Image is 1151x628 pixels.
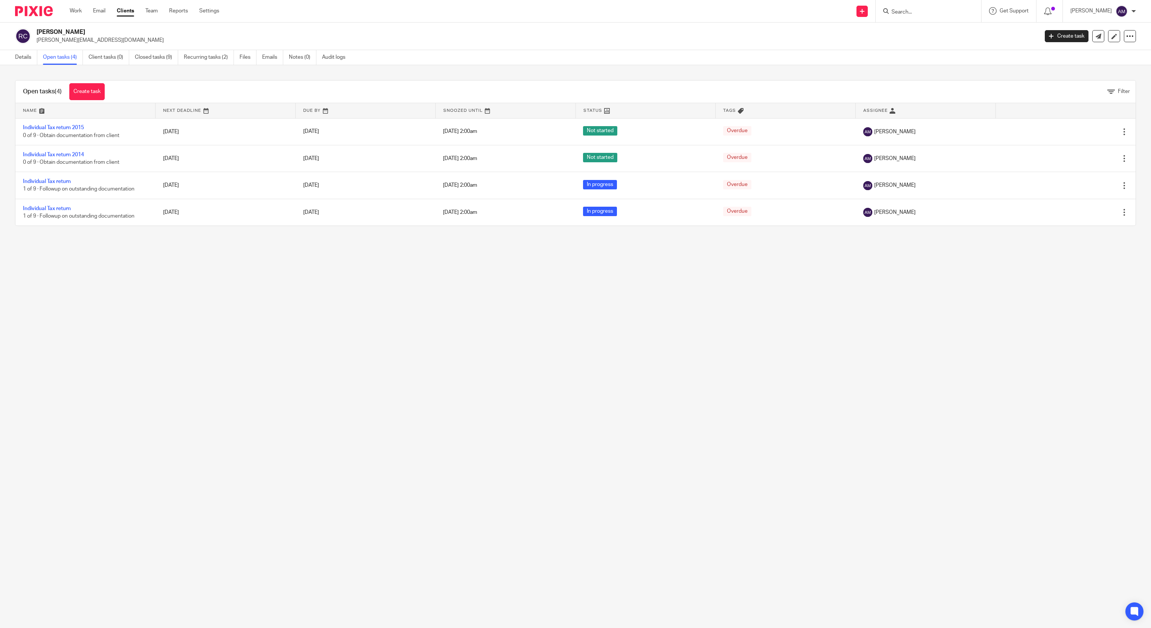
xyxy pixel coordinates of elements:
[303,156,319,161] span: [DATE]
[23,179,71,184] a: Individual Tax return
[156,145,296,172] td: [DATE]
[723,108,736,113] span: Tags
[23,88,62,96] h1: Open tasks
[23,152,84,157] a: Individual Tax return 2014
[874,181,916,189] span: [PERSON_NAME]
[583,126,617,136] span: Not started
[43,50,83,65] a: Open tasks (4)
[15,50,37,65] a: Details
[289,50,316,65] a: Notes (0)
[583,207,617,216] span: In progress
[23,160,119,165] span: 0 of 9 · Obtain documentation from client
[89,50,129,65] a: Client tasks (0)
[199,7,219,15] a: Settings
[156,172,296,199] td: [DATE]
[303,129,319,134] span: [DATE]
[240,50,256,65] a: Files
[322,50,351,65] a: Audit logs
[23,206,71,211] a: Individual Tax return
[583,108,602,113] span: Status
[891,9,959,16] input: Search
[443,183,477,188] span: [DATE] 2:00am
[156,199,296,226] td: [DATE]
[443,210,477,215] span: [DATE] 2:00am
[23,213,134,219] span: 1 of 9 · Followup on outstanding documentation
[303,210,319,215] span: [DATE]
[145,7,158,15] a: Team
[15,6,53,16] img: Pixie
[874,155,916,162] span: [PERSON_NAME]
[723,153,751,162] span: Overdue
[37,28,834,36] h2: [PERSON_NAME]
[70,7,82,15] a: Work
[169,7,188,15] a: Reports
[303,183,319,188] span: [DATE]
[135,50,178,65] a: Closed tasks (9)
[1000,8,1029,14] span: Get Support
[874,209,916,216] span: [PERSON_NAME]
[15,28,31,44] img: svg%3E
[863,181,872,190] img: svg%3E
[184,50,234,65] a: Recurring tasks (2)
[443,108,483,113] span: Snoozed Until
[23,125,84,130] a: Individual Tax return 2015
[443,129,477,134] span: [DATE] 2:00am
[874,128,916,136] span: [PERSON_NAME]
[723,207,751,216] span: Overdue
[117,7,134,15] a: Clients
[863,208,872,217] img: svg%3E
[583,153,617,162] span: Not started
[23,187,134,192] span: 1 of 9 · Followup on outstanding documentation
[1118,89,1130,94] span: Filter
[1045,30,1088,42] a: Create task
[93,7,105,15] a: Email
[863,127,872,136] img: svg%3E
[55,88,62,95] span: (4)
[1116,5,1128,17] img: svg%3E
[37,37,1033,44] p: [PERSON_NAME][EMAIL_ADDRESS][DOMAIN_NAME]
[723,126,751,136] span: Overdue
[69,83,105,100] a: Create task
[723,180,751,189] span: Overdue
[443,156,477,161] span: [DATE] 2:00am
[262,50,283,65] a: Emails
[1070,7,1112,15] p: [PERSON_NAME]
[863,154,872,163] img: svg%3E
[156,118,296,145] td: [DATE]
[583,180,617,189] span: In progress
[23,133,119,138] span: 0 of 9 · Obtain documentation from client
